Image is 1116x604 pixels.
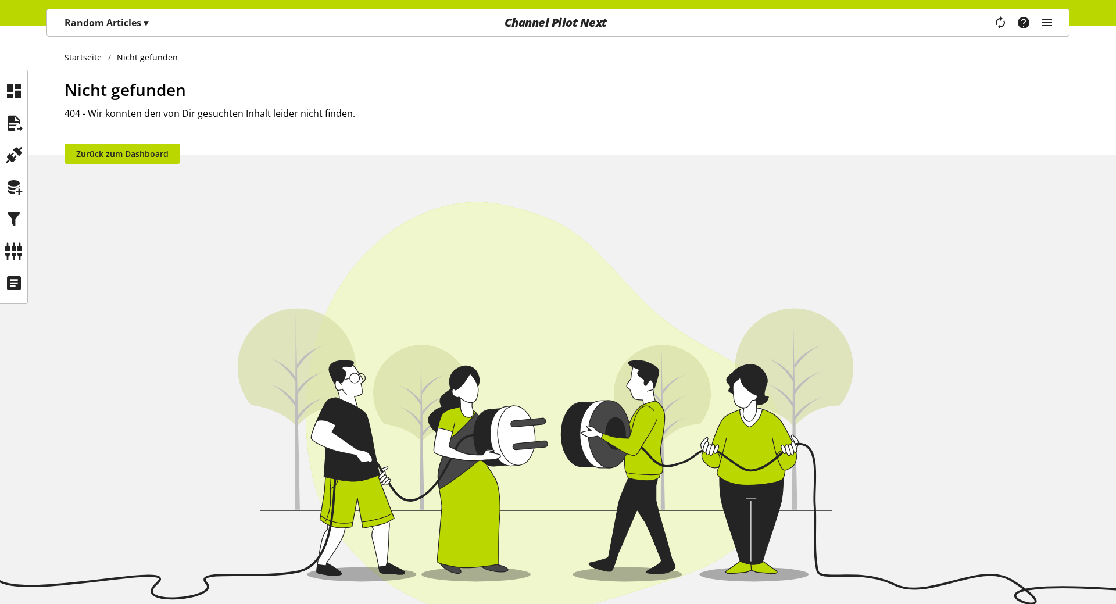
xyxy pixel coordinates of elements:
[76,148,169,160] span: Zurück zum Dashboard
[65,16,148,30] p: Random Articles
[65,51,108,63] a: Startseite
[144,16,148,29] span: ▾
[46,9,1069,37] nav: main navigation
[65,144,180,164] a: Zurück zum Dashboard
[65,78,186,101] span: Nicht gefunden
